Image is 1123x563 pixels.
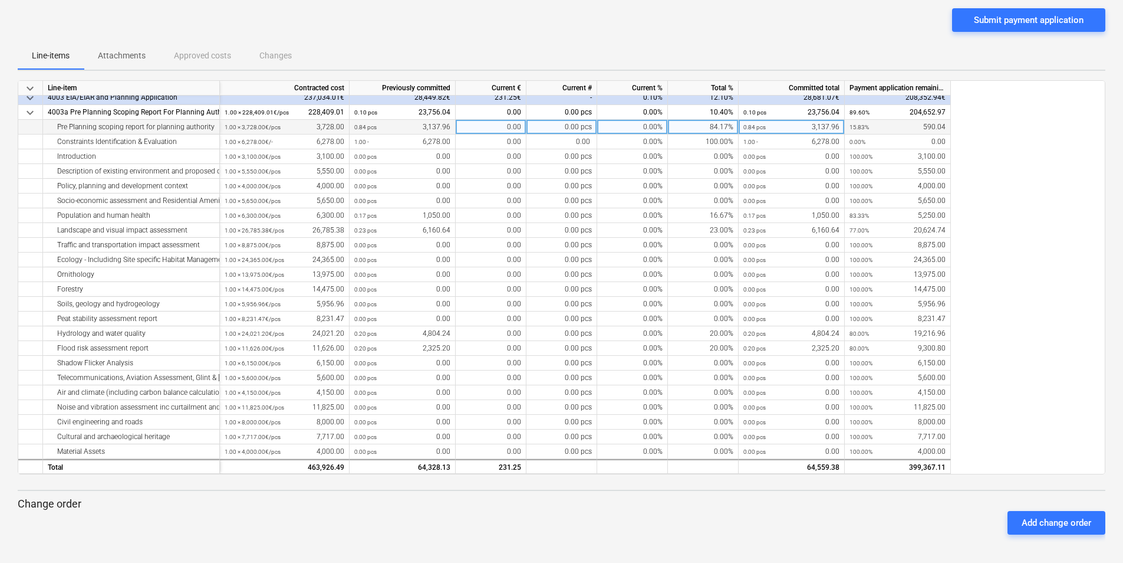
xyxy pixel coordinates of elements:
[849,149,946,164] div: 3,100.00
[668,282,739,297] div: 0.00%
[845,81,951,96] div: Payment application remaining
[456,297,526,312] div: 0.00
[354,149,450,164] div: 0.00
[354,194,450,208] div: 0.00
[849,139,865,145] small: 0.00%
[597,208,668,223] div: 0.00%
[597,430,668,444] div: 0.00%
[354,356,450,371] div: 0.00
[225,105,344,120] div: 228,409.01
[597,149,668,164] div: 0.00%
[225,198,281,204] small: 1.00 × 5,650.00€ / pcs
[456,238,526,253] div: 0.00
[456,81,526,96] div: Current €
[354,164,450,179] div: 0.00
[456,385,526,400] div: 0.00
[225,356,344,371] div: 6,150.00
[456,430,526,444] div: 0.00
[526,194,597,208] div: 0.00 pcs
[43,81,220,96] div: Line-item
[48,194,215,208] div: Socio-economic assessment and Residential Amenity Specification
[48,253,215,267] div: Ecology - Includidng Site specific Habitat Management Plan
[354,183,377,189] small: 0.00 pcs
[849,120,946,135] div: 590.04
[597,135,668,149] div: 0.00%
[743,297,839,312] div: 0.00
[23,91,37,105] span: keyboard_arrow_down
[743,105,839,120] div: 23,756.04
[743,345,766,352] small: 0.20 pcs
[668,312,739,326] div: 0.00%
[849,194,946,208] div: 5,650.00
[849,109,870,116] small: 89.60%
[743,326,839,341] div: 4,804.24
[668,356,739,371] div: 0.00%
[526,81,597,96] div: Current #
[668,400,739,415] div: 0.00%
[225,139,273,145] small: 1.00 × 6,278.00€ / -
[1007,511,1105,535] button: Add change order
[526,223,597,238] div: 0.00 pcs
[225,253,344,267] div: 24,365.00
[48,371,215,385] div: Telecommunications, Aviation Assessment, Glint & [PERSON_NAME] & EMF
[225,360,281,366] small: 1.00 × 6,150.00€ / pcs
[225,316,281,322] small: 1.00 × 8,231.47€ / pcs
[225,282,344,297] div: 14,475.00
[743,267,839,282] div: 0.00
[743,120,839,135] div: 3,137.96
[739,81,845,96] div: Committed total
[526,356,597,371] div: 0.00 pcs
[220,81,350,96] div: Contracted cost
[354,345,377,352] small: 0.20 pcs
[225,149,344,164] div: 3,100.00
[456,400,526,415] div: 0.00
[48,238,215,253] div: Traffic and transportation impact assessment
[354,168,377,175] small: 0.00 pcs
[526,238,597,253] div: 0.00 pcs
[354,153,377,160] small: 0.00 pcs
[849,124,869,130] small: 15.83%
[48,385,215,400] div: Air and climate (including carbon balance calculation)
[354,179,450,194] div: 0.00
[597,267,668,282] div: 0.00%
[743,212,766,219] small: 0.17 pcs
[526,326,597,341] div: 0.00 pcs
[668,444,739,459] div: 0.00%
[974,12,1084,28] div: Submit payment application
[354,109,377,116] small: 0.10 pcs
[952,8,1105,32] button: Submit payment application
[849,257,872,263] small: 100.00%
[743,271,766,278] small: 0.00 pcs
[743,109,766,116] small: 0.10 pcs
[597,356,668,371] div: 0.00%
[743,223,839,238] div: 6,160.64
[849,227,869,234] small: 77.00%
[597,371,668,385] div: 0.00%
[849,212,869,219] small: 83.33%
[849,356,946,371] div: 6,150.00
[739,459,845,474] div: 64,559.38
[456,326,526,341] div: 0.00
[225,286,284,293] small: 1.00 × 14,475.00€ / pcs
[456,208,526,223] div: 0.00
[668,149,739,164] div: 0.00%
[743,286,766,293] small: 0.00 pcs
[849,208,946,223] div: 5,250.00
[849,330,869,337] small: 80.00%
[354,223,450,238] div: 6,160.64
[668,430,739,444] div: 0.00%
[849,375,872,381] small: 100.00%
[225,179,344,194] div: 4,000.00
[350,81,456,96] div: Previously committed
[225,168,281,175] small: 1.00 × 5,550.00€ / pcs
[597,238,668,253] div: 0.00%
[597,400,668,415] div: 0.00%
[668,267,739,282] div: 0.00%
[849,341,946,356] div: 9,300.80
[849,297,946,312] div: 5,956.96
[354,253,450,267] div: 0.00
[849,198,872,204] small: 100.00%
[456,149,526,164] div: 0.00
[48,341,215,356] div: Flood risk assessment report
[849,326,946,341] div: 19,216.96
